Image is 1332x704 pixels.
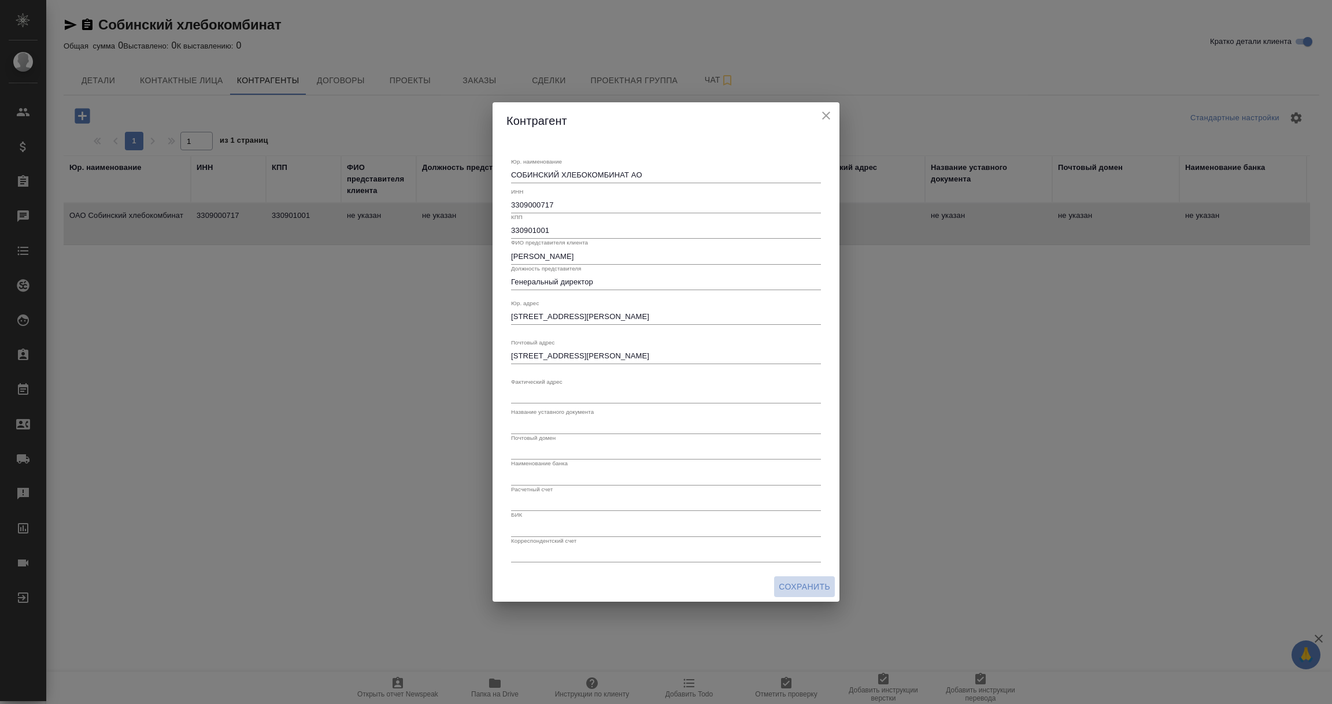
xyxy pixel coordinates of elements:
label: Наименование банка [511,461,568,466]
label: Почтовый домен [511,435,556,440]
label: Должность представителя [511,265,581,271]
button: close [817,107,835,124]
label: Юр. наименование [511,158,562,164]
label: ФИО представителя клиента [511,240,588,246]
label: Название уставного документа [511,409,594,415]
label: БИК [511,512,522,518]
span: Контрагент [506,114,567,127]
label: Расчетный счет [511,486,553,492]
textarea: СОБИНСКИЙ ХЛЕБОКОМБИНАТ АО [511,171,821,179]
textarea: [STREET_ADDRESS][PERSON_NAME] [511,351,821,360]
span: Сохранить [779,580,830,594]
label: Юр. адрес [511,301,539,306]
label: КПП [511,214,523,220]
label: ИНН [511,188,523,194]
label: Корреспондентский счет [511,538,576,543]
button: Сохранить [774,576,835,598]
label: Почтовый адрес [511,340,555,346]
label: Фактический адрес [511,379,563,385]
textarea: [STREET_ADDRESS][PERSON_NAME] [511,312,821,321]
